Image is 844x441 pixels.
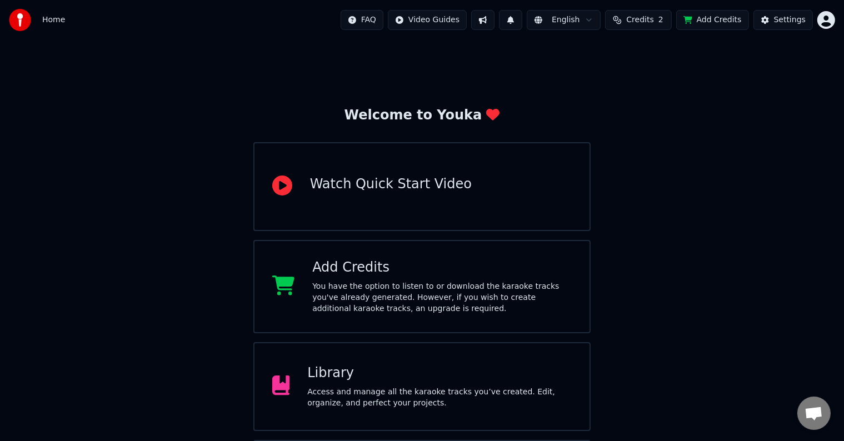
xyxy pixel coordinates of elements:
[42,14,65,26] span: Home
[312,281,572,314] div: You have the option to listen to or download the karaoke tracks you've already generated. However...
[341,10,383,30] button: FAQ
[626,14,653,26] span: Credits
[9,9,31,31] img: youka
[344,107,500,124] div: Welcome to Youka
[605,10,672,30] button: Credits2
[312,259,572,277] div: Add Credits
[797,397,831,430] div: Open chat
[42,14,65,26] nav: breadcrumb
[658,14,663,26] span: 2
[388,10,467,30] button: Video Guides
[307,387,572,409] div: Access and manage all the karaoke tracks you’ve created. Edit, organize, and perfect your projects.
[310,176,472,193] div: Watch Quick Start Video
[307,364,572,382] div: Library
[774,14,806,26] div: Settings
[676,10,749,30] button: Add Credits
[753,10,813,30] button: Settings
